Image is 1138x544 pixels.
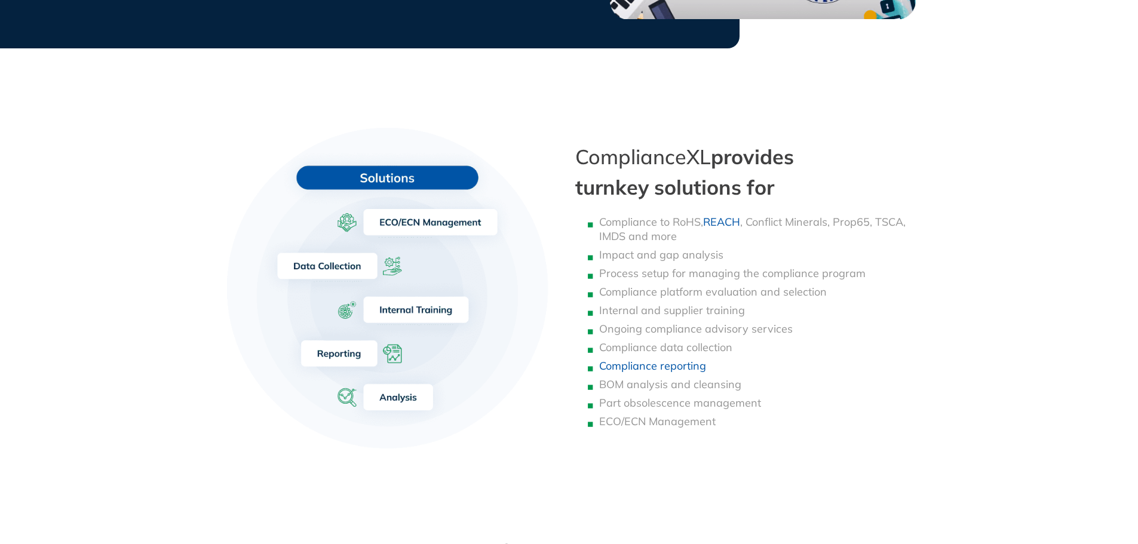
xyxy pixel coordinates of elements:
li: ECO/ECN Management [599,414,922,429]
li: Compliance data collection [599,340,922,355]
li: Compliance to RoHS, , Conflict Minerals, Prop65, TSCA, IMDS and more [599,215,922,244]
li: Compliance platform evaluation and selection [599,285,922,299]
li: Process setup for managing the compliance program [599,266,922,281]
a: Compliance reporting [599,359,706,373]
li: Ongoing compliance advisory services [599,322,922,336]
li: BOM analysis and cleansing [599,377,922,392]
li: Impact and gap analysis [599,248,922,262]
span: provides turnkey solutions for [575,144,794,200]
a: REACH [703,215,740,229]
li: Internal and supplier training [599,303,922,318]
li: Part obsolescence management [599,396,922,410]
h2: ComplianceXL [575,142,922,202]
